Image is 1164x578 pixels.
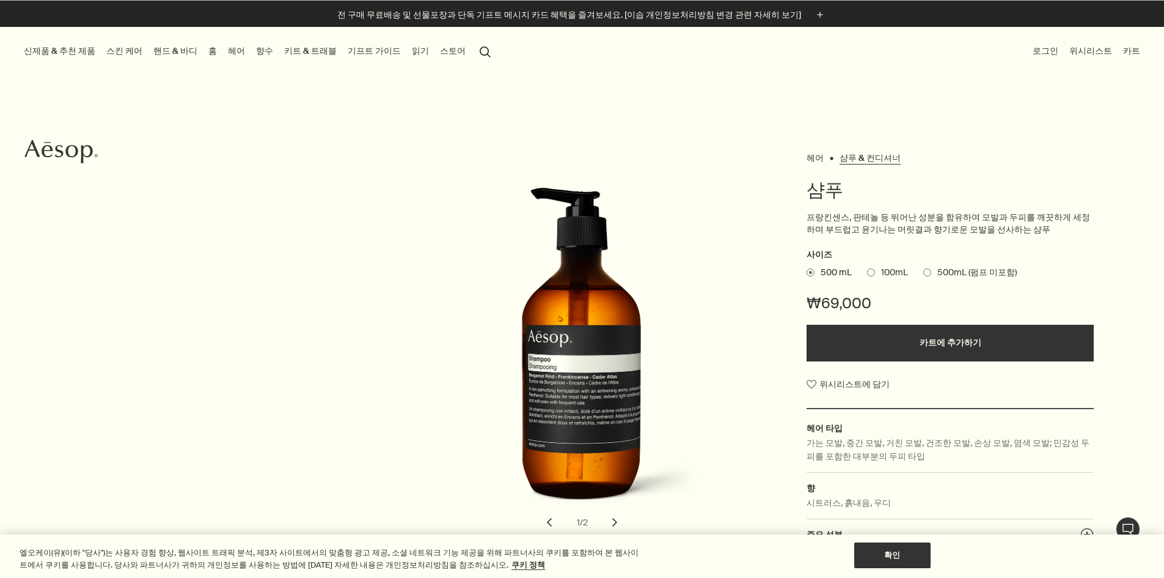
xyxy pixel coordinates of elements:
[409,43,431,59] a: 읽기
[24,139,98,164] svg: Aesop
[807,496,891,509] p: 시트러스, 흙내음, 우디
[807,421,1094,435] h2: 헤어 타입
[807,212,1094,235] p: 프랑킨센스, 판테놀 등 뛰어난 성분을 함유하여 모발과 두피를 깨끗하게 세정하며 부드럽고 윤기나는 머릿결과 향기로운 모발을 선사하는 샴푸
[807,481,1094,495] h2: 향
[254,43,276,59] a: 향수
[807,178,1094,202] h1: 샴푸
[931,267,1017,279] span: 500mL (펌프 미포함)
[337,8,827,22] button: 전 구매 무료배송 및 선물포장과 단독 기프트 메시지 카드 혜택을 즐겨보세요. [이솝 개인정보처리방침 변경 관련 자세히 보기]
[21,27,496,76] nav: primary
[1080,528,1094,545] button: 주요 성분
[225,43,247,59] a: 헤어
[807,529,843,540] span: 주요 성분
[437,43,468,59] button: 스토어
[1116,517,1140,541] button: 1:1 채팅 상담
[1030,27,1143,76] nav: supplementary
[807,325,1094,361] button: 카트에 추가하기 - ₩69,000
[474,39,496,62] button: 검색창 열기
[1121,43,1143,59] button: 카트
[511,560,545,570] a: 개인 정보 보호에 대한 자세한 정보, 새 탭에서 열기
[452,187,720,521] img: Back of Shampoo in 500 mL amber bottle, with a black pump
[345,43,403,59] a: 기프트 가이드
[807,436,1094,464] p: 가는 모발, 중간 모발, 거친 모발, 건조한 모발, 손상 모발, 염색 모발; 민감성 두피를 포함한 대부분의 두피 타입
[388,187,776,536] div: 샴푸
[840,152,901,158] a: 샴푸 & 컨디셔너
[807,374,890,396] button: 위시리스트에 담기
[282,43,339,59] a: 키트 & 트래블
[1067,43,1115,59] a: 위시리스트
[601,509,628,536] button: next slide
[20,547,640,571] div: 엘오케이(유)(이하 "당사")는 사용자 경험 향상, 웹사이트 트래픽 분석, 제3자 사이트에서의 맞춤형 광고 제공, 소셜 네트워크 기능 제공을 위해 파트너사의 쿠키를 포함하여 ...
[807,294,871,313] span: ₩69,000
[854,543,931,568] button: 확인
[206,43,219,59] a: 홈
[21,136,101,170] a: Aesop
[337,9,801,21] p: 전 구매 무료배송 및 선물포장과 단독 기프트 메시지 카드 혜택을 즐겨보세요. [이솝 개인정보처리방침 변경 관련 자세히 보기]
[807,152,824,158] a: 헤어
[104,43,145,59] a: 스킨 케어
[151,43,200,59] a: 핸드 & 바디
[536,509,563,536] button: previous slide
[1030,43,1061,59] button: 로그인
[21,43,98,59] button: 신제품 & 추천 제품
[875,267,908,279] span: 100mL
[807,248,1094,262] h2: 사이즈
[814,267,852,279] span: 500 mL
